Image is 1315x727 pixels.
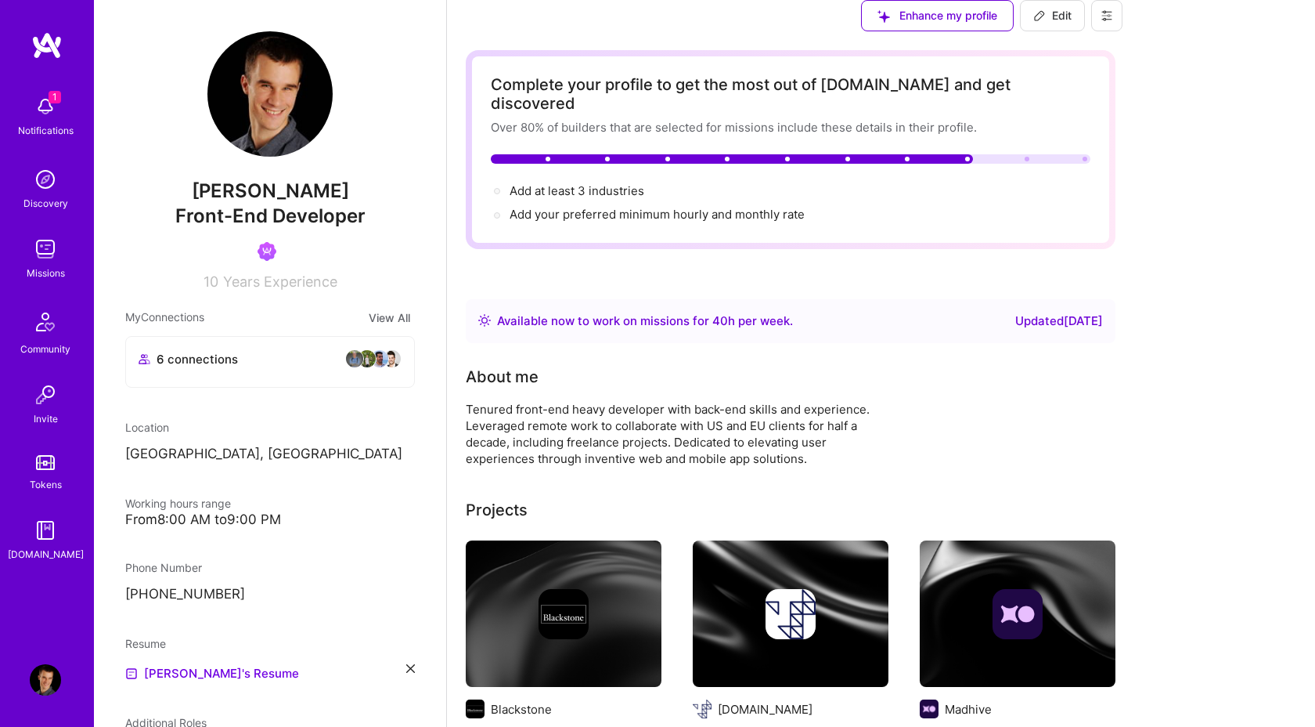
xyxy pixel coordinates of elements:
[31,31,63,60] img: logo
[718,701,812,718] div: [DOMAIN_NAME]
[23,195,68,212] div: Discovery
[1015,312,1103,331] div: Updated [DATE]
[125,561,202,574] span: Phone Number
[157,351,238,367] span: 6 connections
[125,445,415,464] p: [GEOGRAPHIC_DATA], [GEOGRAPHIC_DATA]
[945,701,992,718] div: Madhive
[1033,8,1072,24] span: Edit
[175,204,366,227] span: Front-End Developer
[223,273,337,290] span: Years Experience
[125,512,415,528] div: From 8:00 AM to 9:00 PM
[125,309,204,327] span: My Connections
[466,541,661,688] img: cover
[125,585,415,604] p: [PHONE_NUMBER]
[345,349,364,368] img: avatar
[877,8,997,24] span: Enhance my profile
[125,179,415,203] span: [PERSON_NAME]
[30,233,61,265] img: teamwork
[30,379,61,411] img: Invite
[920,541,1115,688] img: cover
[510,183,644,198] span: Add at least 3 industries
[712,313,728,328] span: 40
[491,701,552,718] div: Blackstone
[466,365,539,389] div: About me
[125,637,166,650] span: Resume
[993,589,1043,639] img: Company logo
[364,309,415,327] button: View All
[27,265,65,281] div: Missions
[478,314,491,327] img: Availability
[693,700,712,718] img: Company logo
[466,700,485,718] img: Company logo
[510,207,805,222] span: Add your preferred minimum hourly and monthly rate
[920,700,939,718] img: Company logo
[30,476,62,493] div: Tokens
[491,119,1090,136] div: Over 80% of builders that are selected for missions include these details in their profile.
[34,411,58,427] div: Invite
[30,91,61,122] img: bell
[30,664,61,696] img: User Avatar
[125,664,299,683] a: [PERSON_NAME]'s Resume
[207,31,333,157] img: User Avatar
[370,349,389,368] img: avatar
[8,546,84,562] div: [DOMAIN_NAME]
[26,664,65,696] a: User Avatar
[125,336,415,388] button: 6 connectionsavataravataravataravatar
[466,401,1092,467] div: Tenured front-end heavy developer with back-end skills and experience. Leveraged remote work to c...
[491,75,1090,113] div: Complete your profile to get the most out of [DOMAIN_NAME] and get discovered
[27,303,64,341] img: Community
[406,664,415,673] i: icon Close
[20,341,70,357] div: Community
[358,349,376,368] img: avatar
[204,273,218,290] span: 10
[139,353,150,365] i: icon Collaborator
[30,164,61,195] img: discovery
[258,242,276,261] img: Been on Mission
[125,497,231,510] span: Working hours range
[766,589,816,639] img: Company logo
[383,349,402,368] img: avatar
[466,498,528,522] div: Projects
[497,312,793,331] div: Available now to work on missions for h per week .
[18,122,74,139] div: Notifications
[49,91,61,103] span: 1
[539,589,589,639] img: Company logo
[877,10,890,23] i: icon SuggestedTeams
[125,419,415,436] div: Location
[693,541,888,688] img: cover
[30,515,61,546] img: guide book
[36,455,55,470] img: tokens
[125,667,138,680] img: Resume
